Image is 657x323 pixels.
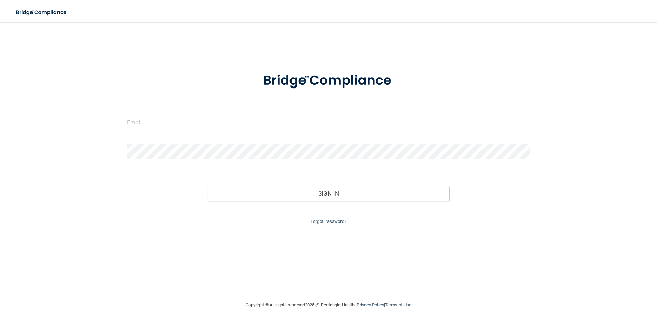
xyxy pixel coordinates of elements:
[208,186,450,201] button: Sign In
[385,302,411,307] a: Terms of Use
[249,63,408,98] img: bridge_compliance_login_screen.278c3ca4.svg
[127,115,530,130] input: Email
[311,219,346,224] a: Forgot Password?
[10,5,73,19] img: bridge_compliance_login_screen.278c3ca4.svg
[357,302,384,307] a: Privacy Policy
[204,294,453,316] div: Copyright © All rights reserved 2025 @ Rectangle Health | |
